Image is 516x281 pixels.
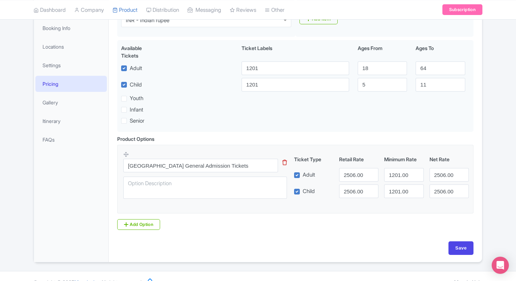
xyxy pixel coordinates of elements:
[130,94,143,103] label: Youth
[384,184,423,198] input: 0.0
[126,17,169,24] div: INR - Indian rupee
[237,44,353,59] div: Ticket Labels
[430,184,469,198] input: 0.0
[35,94,107,110] a: Gallery
[442,4,482,15] a: Subscription
[384,168,423,182] input: 0.0
[35,132,107,148] a: FAQs
[339,168,378,182] input: 0.0
[130,106,143,114] label: Infant
[303,171,315,179] label: Adult
[430,168,469,182] input: 0.0
[353,44,411,59] div: Ages From
[35,76,107,92] a: Pricing
[35,57,107,73] a: Settings
[492,257,509,274] div: Open Intercom Messenger
[35,20,107,36] a: Booking Info
[121,44,160,59] div: Available Tickets
[339,184,378,198] input: 0.0
[130,81,142,89] label: Child
[35,113,107,129] a: Itinerary
[130,117,144,125] label: Senior
[381,156,426,163] div: Minimum Rate
[411,44,469,59] div: Ages To
[242,78,349,92] input: Child
[117,135,154,143] div: Product Options
[303,187,315,196] label: Child
[427,156,472,163] div: Net Rate
[291,156,336,163] div: Ticket Type
[242,61,349,75] input: Adult
[123,159,278,172] input: Option Name
[35,39,107,55] a: Locations
[448,241,473,255] input: Save
[130,64,142,73] label: Adult
[336,156,381,163] div: Retail Rate
[117,219,160,230] a: Add Option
